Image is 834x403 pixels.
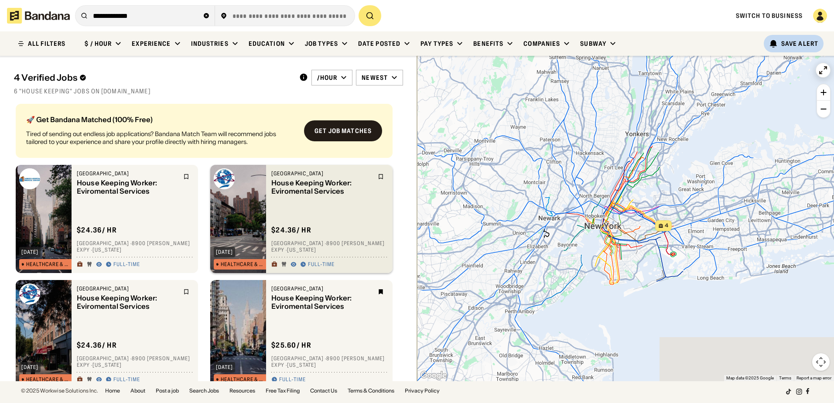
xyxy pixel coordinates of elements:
[796,376,831,380] a: Report a map error
[580,40,606,48] div: Subway
[314,128,372,134] div: Get job matches
[362,74,388,82] div: Newest
[77,179,178,195] div: House Keeping Worker: Eviromental Services
[271,285,373,292] div: [GEOGRAPHIC_DATA]
[189,388,219,393] a: Search Jobs
[77,294,178,311] div: House Keeping Worker: Eviromental Services
[216,249,233,255] div: [DATE]
[271,225,311,235] div: $ 24.36 / hr
[726,376,774,380] span: Map data ©2025 Google
[26,262,72,267] div: Healthcare & Mental Health
[216,365,233,370] div: [DATE]
[26,116,297,123] div: 🚀 Get Bandana Matched (100% Free)
[77,341,117,350] div: $ 24.36 / hr
[21,365,38,370] div: [DATE]
[781,40,818,48] div: Save Alert
[21,388,98,393] div: © 2025 Workwise Solutions Inc.
[310,388,337,393] a: Contact Us
[317,74,338,82] div: /hour
[229,388,255,393] a: Resources
[305,40,338,48] div: Job Types
[14,87,403,95] div: 6 "house keeping" jobs on [DOMAIN_NAME]
[271,355,387,369] div: [GEOGRAPHIC_DATA] · 8900 [PERSON_NAME] Expy · [US_STATE]
[271,170,373,177] div: [GEOGRAPHIC_DATA]
[132,40,171,48] div: Experience
[156,388,179,393] a: Post a job
[279,376,306,383] div: Full-time
[779,376,791,380] a: Terms (opens in new tab)
[271,294,373,311] div: House Keeping Worker: Eviromental Services
[77,170,178,177] div: [GEOGRAPHIC_DATA]
[14,72,292,83] div: 4 Verified Jobs
[26,130,297,146] div: Tired of sending out endless job applications? Bandana Match Team will recommend jobs tailored to...
[420,40,453,48] div: Pay Types
[266,388,300,393] a: Free Tax Filing
[221,377,267,382] div: Healthcare & Mental Health
[85,40,112,48] div: $ / hour
[19,283,40,304] img: Flushing Hospital Medical Center logo
[77,240,193,253] div: [GEOGRAPHIC_DATA] · 8900 [PERSON_NAME] Expy · [US_STATE]
[26,377,72,382] div: Healthcare & Mental Health
[214,168,235,189] img: Flushing Hospital Medical Center logo
[419,370,448,381] a: Open this area in Google Maps (opens a new window)
[271,240,387,253] div: [GEOGRAPHIC_DATA] · 8900 [PERSON_NAME] Expy · [US_STATE]
[473,40,503,48] div: Benefits
[130,388,145,393] a: About
[21,249,38,255] div: [DATE]
[28,41,65,47] div: ALL FILTERS
[308,261,335,268] div: Full-time
[419,370,448,381] img: Google
[113,261,140,268] div: Full-time
[523,40,560,48] div: Companies
[7,8,70,24] img: Bandana logotype
[77,285,178,292] div: [GEOGRAPHIC_DATA]
[105,388,120,393] a: Home
[191,40,229,48] div: Industries
[812,353,830,371] button: Map camera controls
[113,376,140,383] div: Full-time
[77,355,193,369] div: [GEOGRAPHIC_DATA] · 8900 [PERSON_NAME] Expy · [US_STATE]
[221,262,267,267] div: Healthcare & Mental Health
[736,12,803,20] a: Switch to Business
[271,179,373,195] div: House Keeping Worker: Eviromental Services
[358,40,400,48] div: Date Posted
[249,40,285,48] div: Education
[271,341,311,350] div: $ 25.60 / hr
[405,388,440,393] a: Privacy Policy
[348,388,394,393] a: Terms & Conditions
[19,168,40,189] img: Jamaica Hospital Medical Center logo
[77,225,117,235] div: $ 24.36 / hr
[14,100,403,381] div: grid
[665,222,668,229] span: 4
